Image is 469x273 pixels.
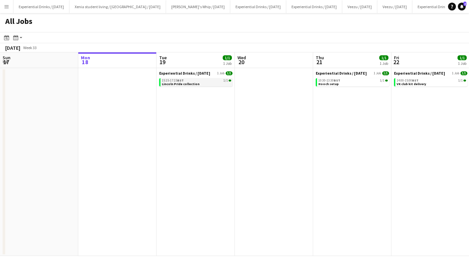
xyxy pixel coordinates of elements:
div: [DATE] [5,45,20,51]
span: 1/1 [382,71,389,75]
span: 20 [236,58,246,66]
div: Experiential Drinks / [DATE]1 Job1/110:30-13:30BST1/1Hooch setup [316,71,389,88]
span: 1/1 [460,71,467,75]
span: Thu [316,55,324,61]
span: 1/1 [229,80,231,82]
span: 21 [315,58,324,66]
span: Mon [81,55,90,61]
span: Fri [394,55,399,61]
span: 14:00-15:00 [397,79,419,82]
span: Wed [237,55,246,61]
span: 1 Job [374,71,381,75]
span: 1/1 [463,80,466,82]
span: Experiential Drinks / August 25 [394,71,445,76]
span: Experiential Drinks / August 25 [316,71,367,76]
span: 1/1 [379,55,388,60]
a: Experiential Drinks / [DATE]1 Job1/1 [394,71,467,76]
span: BST [334,78,340,82]
span: 1/1 [223,55,232,60]
span: 10:30-13:30 [318,79,340,82]
span: 15:15-17:15 [162,79,184,82]
span: VK club kit delivery [397,82,426,86]
span: 1/1 [458,55,467,60]
span: Week 33 [22,45,38,50]
a: 15:15-17:15BST1/1Lincoln Pride collection [162,78,231,86]
a: Experiential Drinks / [DATE]1 Job1/1 [159,71,233,76]
div: 1 Job [223,61,232,66]
span: 1/1 [380,79,385,82]
span: 1/1 [385,80,388,82]
div: Experiential Drinks / [DATE]1 Job1/115:15-17:15BST1/1Lincoln Pride collection [159,71,233,88]
span: 1/1 [226,71,233,75]
button: Experiential Drinks / [DATE] [230,0,286,13]
button: Experiential Drinks / [DATE] [412,0,468,13]
span: 2 [463,2,466,6]
span: 1/1 [223,79,228,82]
span: BST [177,78,184,82]
span: Hooch setup [318,82,339,86]
a: 14:00-15:00BST1/1VK club kit delivery [397,78,466,86]
span: 19 [158,58,167,66]
span: Tue [159,55,167,61]
div: Experiential Drinks / [DATE]1 Job1/114:00-15:00BST1/1VK club kit delivery [394,71,467,88]
div: 1 Job [380,61,388,66]
span: 17 [2,58,10,66]
span: Lincoln Pride collection [162,82,199,86]
span: 1/1 [458,79,463,82]
span: 22 [393,58,399,66]
button: [PERSON_NAME]'s Whip / [DATE] [166,0,230,13]
span: 1 Job [217,71,224,75]
span: 1 Job [452,71,459,75]
span: BST [412,78,419,82]
span: Sun [3,55,10,61]
button: Veezu / [DATE] [377,0,412,13]
button: Veezu / [DATE] [342,0,377,13]
button: Experiential Drinks / [DATE] [13,0,69,13]
a: Experiential Drinks / [DATE]1 Job1/1 [316,71,389,76]
a: 2 [458,3,466,10]
span: 18 [80,58,90,66]
div: 1 Job [458,61,466,66]
a: 10:30-13:30BST1/1Hooch setup [318,78,388,86]
button: Experiential Drinks / [DATE] [286,0,342,13]
button: Xenia student living / [GEOGRAPHIC_DATA] / [DATE] [69,0,166,13]
span: Experiential Drinks / August 25 [159,71,210,76]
